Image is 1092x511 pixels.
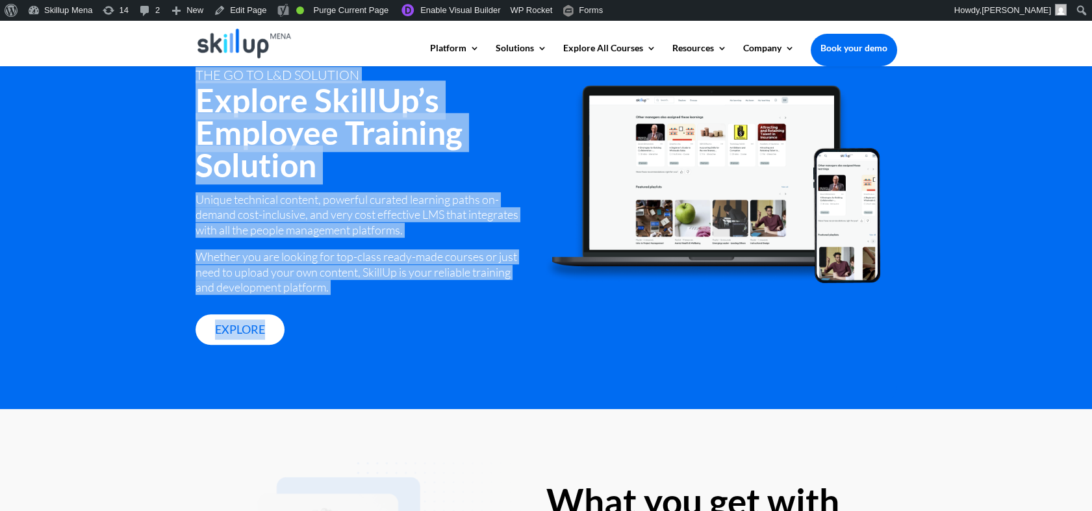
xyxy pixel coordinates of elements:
[296,6,304,14] div: Good
[544,84,881,283] img: training and development platform - Skillup
[672,44,727,66] a: Resources
[1027,449,1092,511] iframe: Chat Widget
[982,5,1051,15] span: [PERSON_NAME]
[811,34,897,62] a: Book your demo
[196,192,527,295] div: Unique technical content, powerful curated learning paths on-demand cost-inclusive, and very cost...
[563,44,656,66] a: Explore All Courses
[743,44,794,66] a: Company
[430,44,479,66] a: Platform
[197,29,292,58] img: Skillup Mena
[496,44,547,66] a: Solutions
[196,314,285,345] a: Explore
[196,249,527,295] p: Whether you are looking for top-class ready-made courses or just need to upload your own content,...
[196,84,527,188] h2: Explore SkillUp’s Employee Training Solution
[196,68,527,82] div: tHE GO TO L&D SOLUTION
